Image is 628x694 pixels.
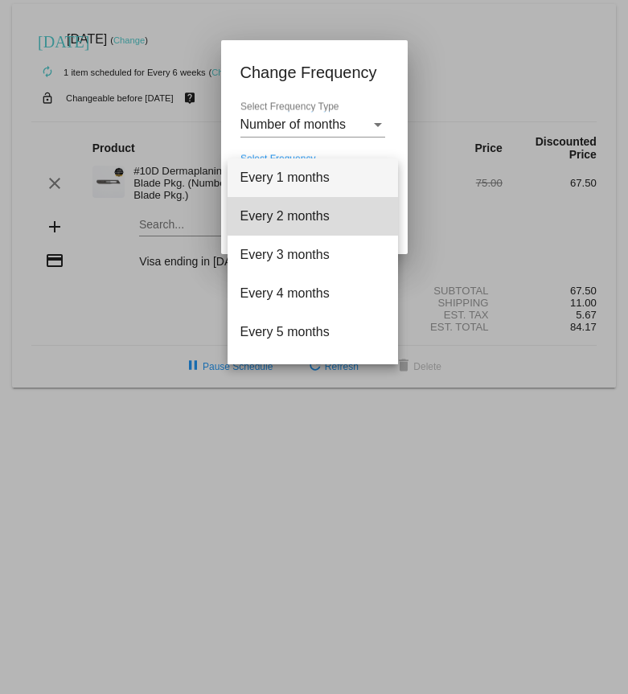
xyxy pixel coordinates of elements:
span: Every 4 months [240,274,385,313]
span: Every 5 months [240,313,385,351]
span: Every 3 months [240,236,385,274]
span: Every 2 months [240,197,385,236]
span: Every 1 months [240,158,385,197]
span: Every 6 months [240,351,385,390]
